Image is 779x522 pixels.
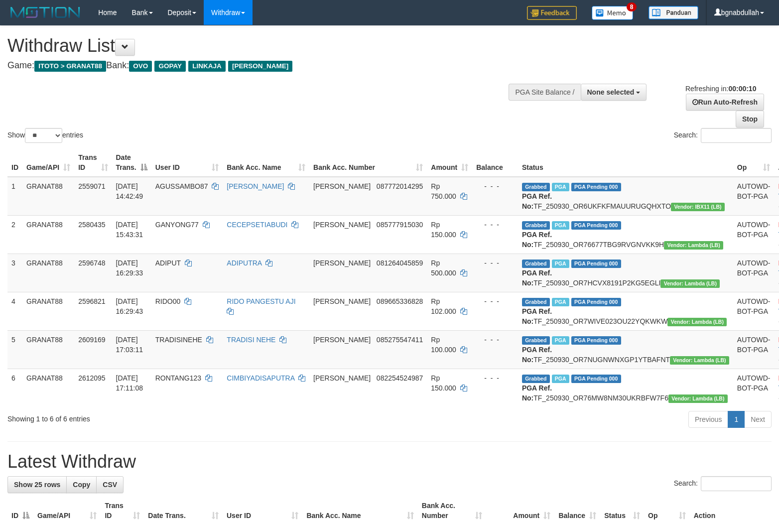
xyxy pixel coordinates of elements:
[7,476,67,493] a: Show 25 rows
[527,6,577,20] img: Feedback.jpg
[522,231,552,249] b: PGA Ref. No:
[155,221,199,229] span: GANYONG77
[701,128,772,143] input: Search:
[155,297,181,305] span: RIDO00
[154,61,186,72] span: GOPAY
[155,336,202,344] span: TRADISINEHE
[7,36,510,56] h1: Withdraw List
[674,476,772,491] label: Search:
[377,221,423,229] span: Copy 085777915030 to clipboard
[74,148,112,177] th: Trans ID: activate to sort column ascending
[103,481,117,489] span: CSV
[22,254,74,292] td: GRANAT88
[670,356,729,365] span: Vendor URL: https://dashboard.q2checkout.com/secure
[227,297,295,305] a: RIDO PANGESTU AJI
[587,88,635,96] span: None selected
[571,260,621,268] span: PGA Pending
[427,148,472,177] th: Amount: activate to sort column ascending
[472,148,518,177] th: Balance
[664,241,723,250] span: Vendor URL: https://dashboard.q2checkout.com/secure
[7,177,22,216] td: 1
[223,148,309,177] th: Bank Acc. Name: activate to sort column ascending
[227,182,284,190] a: [PERSON_NAME]
[736,111,764,128] a: Stop
[22,177,74,216] td: GRANAT88
[522,307,552,325] b: PGA Ref. No:
[733,369,775,407] td: AUTOWD-BOT-PGA
[522,384,552,402] b: PGA Ref. No:
[14,481,60,489] span: Show 25 rows
[522,183,550,191] span: Grabbed
[552,298,569,306] span: Marked by bgndedek
[151,148,223,177] th: User ID: activate to sort column ascending
[518,369,733,407] td: TF_250930_OR76MW8NM30UKRBFW7F6
[228,61,292,72] span: [PERSON_NAME]
[34,61,106,72] span: ITOTO > GRANAT88
[509,84,580,101] div: PGA Site Balance /
[78,297,106,305] span: 2596821
[476,373,514,383] div: - - -
[671,203,725,211] span: Vendor URL: https://dashboard.q2checkout.com/secure
[116,336,143,354] span: [DATE] 17:03:11
[552,260,569,268] span: Marked by bgndedek
[668,394,728,403] span: Vendor URL: https://dashboard.q2checkout.com/secure
[377,259,423,267] span: Copy 081264045859 to clipboard
[116,221,143,239] span: [DATE] 15:43:31
[476,296,514,306] div: - - -
[476,220,514,230] div: - - -
[313,374,371,382] span: [PERSON_NAME]
[733,330,775,369] td: AUTOWD-BOT-PGA
[73,481,90,489] span: Copy
[431,259,456,277] span: Rp 500.000
[518,215,733,254] td: TF_250930_OR76677TBG9RVGNVKK9H
[733,254,775,292] td: AUTOWD-BOT-PGA
[116,259,143,277] span: [DATE] 16:29:33
[552,221,569,230] span: Marked by bgndedek
[7,254,22,292] td: 3
[313,336,371,344] span: [PERSON_NAME]
[227,374,294,382] a: CIMBIYADISAPUTRA
[431,221,456,239] span: Rp 150.000
[522,269,552,287] b: PGA Ref. No:
[116,374,143,392] span: [DATE] 17:11:08
[7,369,22,407] td: 6
[728,411,745,428] a: 1
[78,182,106,190] span: 2559071
[701,476,772,491] input: Search:
[78,336,106,344] span: 2609169
[7,5,83,20] img: MOTION_logo.png
[313,182,371,190] span: [PERSON_NAME]
[112,148,151,177] th: Date Trans.: activate to sort column descending
[116,297,143,315] span: [DATE] 16:29:43
[155,259,181,267] span: ADIPUT
[571,375,621,383] span: PGA Pending
[476,258,514,268] div: - - -
[22,330,74,369] td: GRANAT88
[227,259,261,267] a: ADIPUTRA
[552,375,569,383] span: Marked by bgndedek
[7,292,22,330] td: 4
[7,452,772,472] h1: Latest Withdraw
[116,182,143,200] span: [DATE] 14:42:49
[522,260,550,268] span: Grabbed
[581,84,647,101] button: None selected
[188,61,226,72] span: LINKAJA
[7,215,22,254] td: 2
[518,292,733,330] td: TF_250930_OR7WIVE023OU22YQKWKW
[22,148,74,177] th: Game/API: activate to sort column ascending
[733,292,775,330] td: AUTOWD-BOT-PGA
[7,410,317,424] div: Showing 1 to 6 of 6 entries
[571,221,621,230] span: PGA Pending
[476,335,514,345] div: - - -
[377,374,423,382] span: Copy 082254524987 to clipboard
[309,148,427,177] th: Bank Acc. Number: activate to sort column ascending
[627,2,637,11] span: 8
[431,336,456,354] span: Rp 100.000
[431,182,456,200] span: Rp 750.000
[377,297,423,305] span: Copy 089665336828 to clipboard
[518,177,733,216] td: TF_250930_OR6UKFKFMAUURUGQHXTO
[674,128,772,143] label: Search:
[518,254,733,292] td: TF_250930_OR7HCVX8191P2KG5EGLI
[155,182,208,190] span: AGUSSAMBO87
[518,148,733,177] th: Status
